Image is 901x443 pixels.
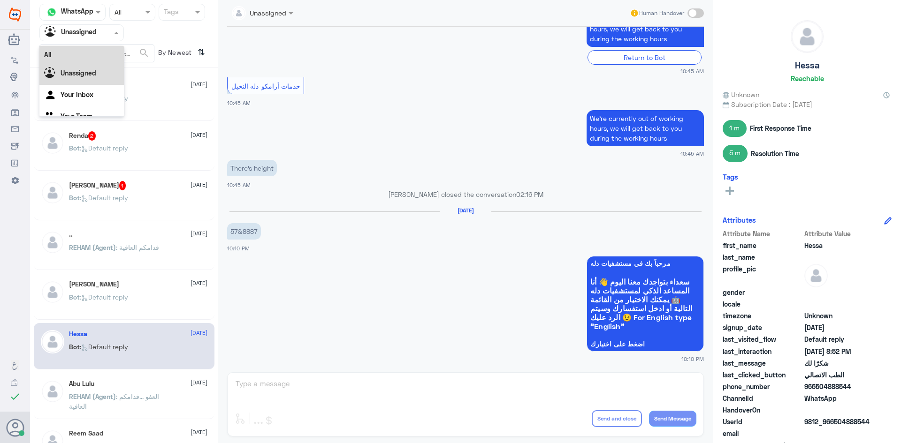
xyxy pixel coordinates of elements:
[680,150,704,158] span: 10:45 AM
[191,180,207,189] span: [DATE]
[227,223,261,240] p: 4/9/2025, 10:10 PM
[40,45,154,62] input: Search by Name, Local etc…
[69,243,116,251] span: REHAM (Agent)
[723,334,802,344] span: last_visited_flow
[804,393,872,403] span: 2
[191,279,207,287] span: [DATE]
[191,131,207,139] span: [DATE]
[44,89,58,103] img: yourInbox.svg
[227,182,251,188] span: 10:45 AM
[41,280,64,304] img: defaultAdmin.png
[61,90,93,98] b: Your Inbox
[88,131,96,141] span: 2
[680,67,704,75] span: 10:45 AM
[723,370,802,380] span: last_clicked_button
[723,311,802,321] span: timezone
[440,207,491,214] h6: [DATE]
[750,123,811,133] span: First Response Time
[61,112,92,120] b: Your Team
[804,299,872,309] span: null
[227,189,704,199] p: [PERSON_NAME] closed the conversation
[804,287,872,297] span: null
[116,243,159,251] span: : قدامكم العافية
[723,393,802,403] span: ChannelId
[723,405,802,415] span: HandoverOn
[791,74,824,83] h6: Reachable
[119,181,126,190] span: 1
[80,194,128,202] span: : Default reply
[681,355,704,363] span: 10:10 PM
[723,358,802,368] span: last_message
[804,358,872,368] span: شكرًا لك
[191,329,207,337] span: [DATE]
[69,293,80,301] span: Bot
[138,47,150,59] span: search
[639,9,684,17] span: Human Handover
[804,264,828,287] img: defaultAdmin.png
[723,299,802,309] span: locale
[138,45,150,61] button: search
[6,419,24,436] button: Avatar
[723,252,802,262] span: last_name
[804,346,872,356] span: 2025-09-04T17:52:11.715Z
[44,67,58,81] img: Unassigned.svg
[723,240,802,250] span: first_name
[723,417,802,427] span: UserId
[590,340,700,348] span: اضغط على اختيارك
[592,410,642,427] button: Send and close
[69,343,80,351] span: Bot
[69,429,103,437] h5: Reem Saad
[227,100,251,106] span: 10:45 AM
[44,110,58,124] img: yourTeam.svg
[231,82,300,90] span: خدمات أرامكو-دله النخيل
[795,60,820,71] h5: Hessa
[69,194,80,202] span: Bot
[649,411,696,427] button: Send Message
[723,99,892,109] span: Subscription Date : [DATE]
[80,293,128,301] span: : Default reply
[804,370,872,380] span: الطب الاتصالي
[80,343,128,351] span: : Default reply
[723,428,802,438] span: email
[45,26,59,40] img: Unassigned.svg
[41,131,64,155] img: defaultAdmin.png
[69,131,96,141] h5: Renda
[723,173,738,181] h6: Tags
[69,330,87,338] h5: Hessa
[41,181,64,204] img: defaultAdmin.png
[588,50,702,65] div: Return to Bot
[69,144,80,152] span: Bot
[80,144,128,152] span: : Default reply
[69,280,119,288] h5: ابو وليد
[723,264,802,285] span: profile_pic
[44,51,51,59] b: All
[804,240,872,250] span: Hessa
[804,405,872,415] span: null
[723,145,748,162] span: 5 m
[804,323,872,332] span: 2025-09-04T17:48:21.78Z
[804,428,872,438] span: null
[69,181,126,190] h5: عاطف ابراهيم
[191,229,207,238] span: [DATE]
[227,245,250,251] span: 10:10 PM
[9,7,21,22] img: Widebot Logo
[590,277,700,330] span: سعداء بتواجدك معنا اليوم 👋 أنا المساعد الذكي لمستشفيات دله 🤖 يمكنك الاختيار من القائمة التالية أو...
[9,391,21,402] i: check
[154,45,194,63] span: By Newest
[69,380,94,388] h5: Abu Lulu
[804,417,872,427] span: 9812_966504888544
[191,428,207,436] span: [DATE]
[227,160,277,176] p: 29/8/2025, 10:45 AM
[61,69,96,77] b: Unassigned
[723,120,747,137] span: 1 m
[723,382,802,391] span: phone_number
[587,11,704,47] p: 29/8/2025, 10:45 AM
[69,231,73,239] h5: ..
[791,21,823,53] img: defaultAdmin.png
[804,334,872,344] span: Default reply
[191,378,207,387] span: [DATE]
[804,311,872,321] span: Unknown
[41,380,64,403] img: defaultAdmin.png
[191,80,207,89] span: [DATE]
[723,287,802,297] span: gender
